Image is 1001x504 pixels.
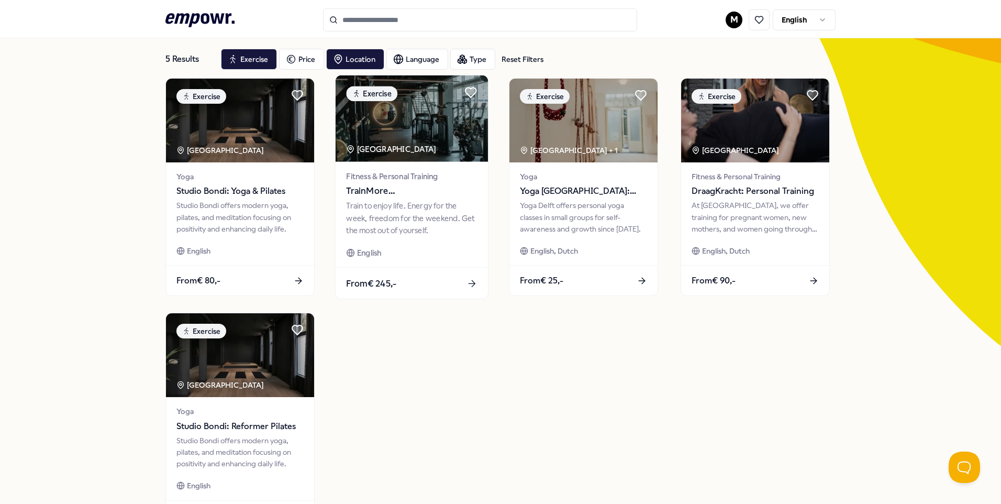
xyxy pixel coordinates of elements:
[692,200,819,235] div: At [GEOGRAPHIC_DATA], we offer training for pregnant women, new mothers, and women going through ...
[176,435,304,470] div: Studio Bondi offers modern yoga, pilates, and meditation focusing on positivity and enhancing dai...
[176,274,220,288] span: From € 80,-
[165,78,315,296] a: package imageExercise[GEOGRAPHIC_DATA] YogaStudio Bondi: Yoga & PilatesStudio Bondi offers modern...
[176,184,304,198] span: Studio Bondi: Yoga & Pilates
[346,277,396,290] span: From € 245,-
[176,89,226,104] div: Exercise
[346,86,397,101] div: Exercise
[176,420,304,433] span: Studio Bondi: Reformer Pilates
[520,200,647,235] div: Yoga Delft offers personal yoga classes in small groups for self-awareness and growth since [DATE].
[509,78,658,296] a: package imageExercise[GEOGRAPHIC_DATA] + 1YogaYoga [GEOGRAPHIC_DATA]: YogaYoga Delft offers perso...
[346,143,438,155] div: [GEOGRAPHIC_DATA]
[692,171,819,182] span: Fitness & Personal Training
[166,313,314,397] img: package image
[176,324,226,338] div: Exercise
[520,274,563,288] span: From € 25,-
[335,75,489,300] a: package imageExercise[GEOGRAPHIC_DATA] Fitness & Personal TrainingTrainMore [GEOGRAPHIC_DATA]: Op...
[520,171,647,182] span: Yoga
[346,170,477,182] span: Fitness & Personal Training
[326,49,384,70] button: Location
[176,171,304,182] span: Yoga
[692,89,741,104] div: Exercise
[165,49,213,70] div: 5 Results
[176,406,304,417] span: Yoga
[681,79,829,162] img: package image
[520,145,618,156] div: [GEOGRAPHIC_DATA] + 1
[681,78,830,296] a: package imageExercise[GEOGRAPHIC_DATA] Fitness & Personal TrainingDraagKracht: Personal TrainingA...
[726,12,742,28] button: M
[509,79,658,162] img: package image
[346,200,477,236] div: Train to enjoy life. Energy for the week, freedom for the weekend. Get the most out of yourself.
[530,245,578,257] span: English, Dutch
[187,480,210,491] span: English
[450,49,495,70] button: Type
[323,8,637,31] input: Search for products, categories or subcategories
[520,184,647,198] span: Yoga [GEOGRAPHIC_DATA]: Yoga
[187,245,210,257] span: English
[279,49,324,70] button: Price
[502,53,543,65] div: Reset Filters
[692,184,819,198] span: DraagKracht: Personal Training
[176,379,265,391] div: [GEOGRAPHIC_DATA]
[692,274,736,288] span: From € 90,-
[386,49,448,70] button: Language
[336,75,488,162] img: package image
[166,79,314,162] img: package image
[520,89,570,104] div: Exercise
[949,452,980,483] iframe: Help Scout Beacon - Open
[692,145,781,156] div: [GEOGRAPHIC_DATA]
[176,200,304,235] div: Studio Bondi offers modern yoga, pilates, and meditation focusing on positivity and enhancing dai...
[221,49,277,70] button: Exercise
[357,247,381,259] span: English
[702,245,750,257] span: English, Dutch
[176,145,265,156] div: [GEOGRAPHIC_DATA]
[346,184,477,198] span: TrainMore [GEOGRAPHIC_DATA]: Open Gym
